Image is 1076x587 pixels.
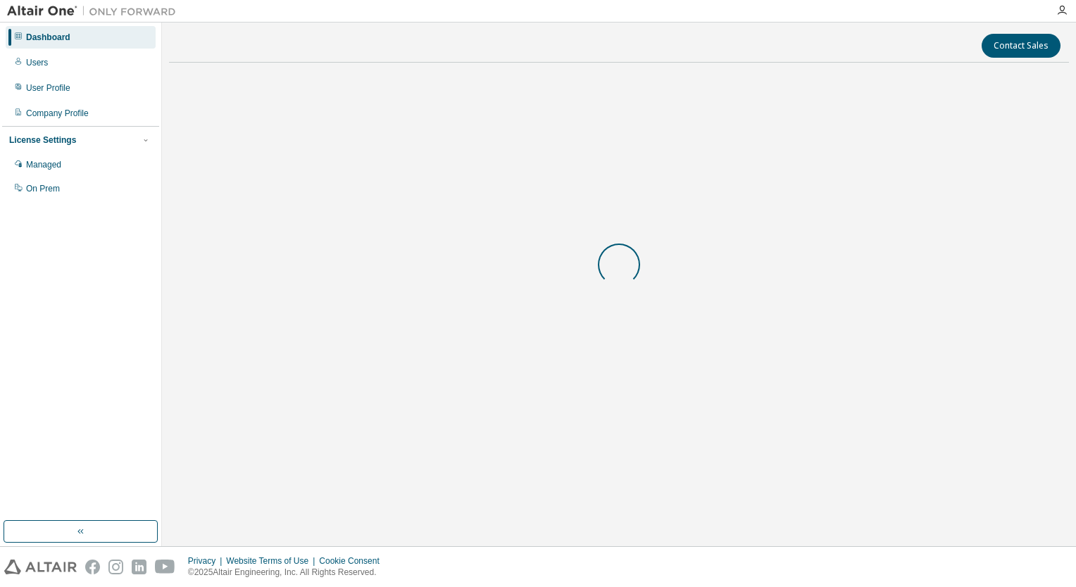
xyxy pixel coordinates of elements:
[188,555,226,567] div: Privacy
[155,560,175,574] img: youtube.svg
[108,560,123,574] img: instagram.svg
[26,57,48,68] div: Users
[26,82,70,94] div: User Profile
[226,555,319,567] div: Website Terms of Use
[319,555,387,567] div: Cookie Consent
[26,32,70,43] div: Dashboard
[26,159,61,170] div: Managed
[188,567,388,579] p: © 2025 Altair Engineering, Inc. All Rights Reserved.
[26,183,60,194] div: On Prem
[132,560,146,574] img: linkedin.svg
[982,34,1061,58] button: Contact Sales
[4,560,77,574] img: altair_logo.svg
[26,108,89,119] div: Company Profile
[9,134,76,146] div: License Settings
[7,4,183,18] img: Altair One
[85,560,100,574] img: facebook.svg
